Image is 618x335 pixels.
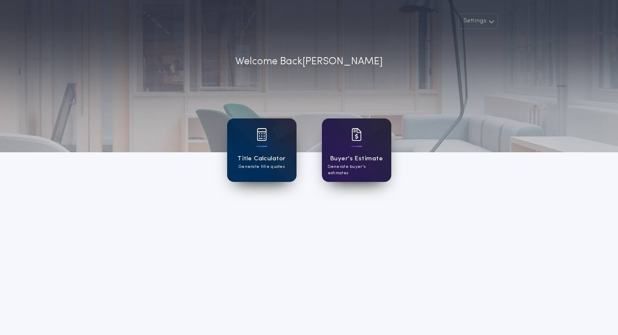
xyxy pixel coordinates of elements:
[237,154,286,164] h1: Title Calculator
[239,164,285,170] p: Generate title quotes
[227,118,297,182] a: card iconTitle CalculatorGenerate title quotes
[330,154,383,164] h1: Buyer's Estimate
[322,118,391,182] a: card iconBuyer's EstimateGenerate buyer's estimates
[235,54,383,69] p: Welcome Back [PERSON_NAME]
[458,14,498,29] button: Settings
[352,128,362,141] img: card icon
[257,128,267,141] img: card icon
[328,164,385,176] p: Generate buyer's estimates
